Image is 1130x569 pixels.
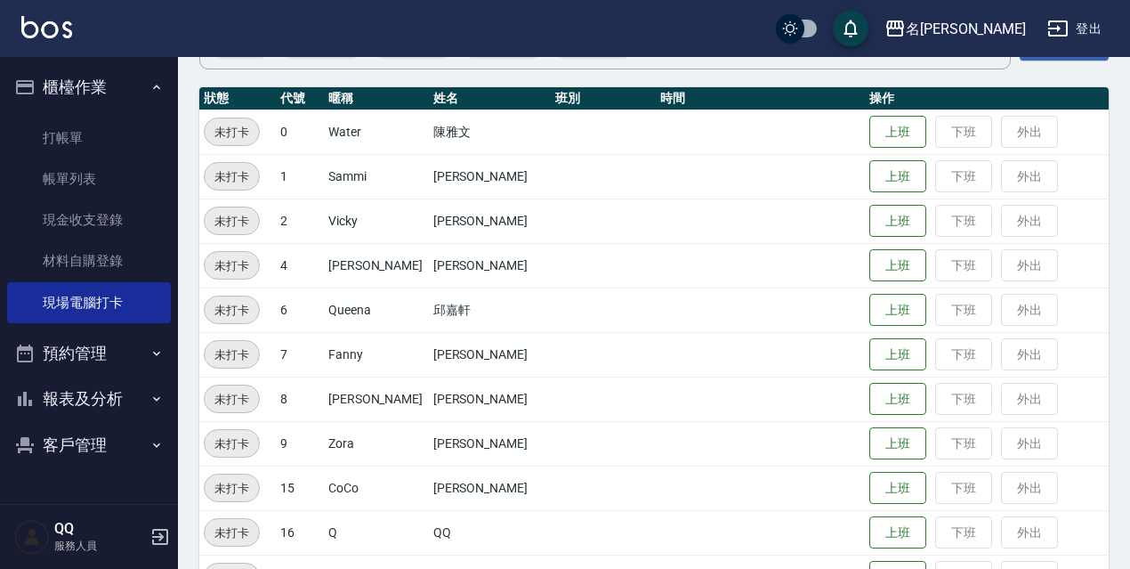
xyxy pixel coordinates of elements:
[205,479,259,498] span: 未打卡
[869,205,926,238] button: 上班
[205,390,259,409] span: 未打卡
[54,538,145,554] p: 服務人員
[276,288,324,332] td: 6
[205,524,259,542] span: 未打卡
[276,110,324,154] td: 0
[429,466,551,510] td: [PERSON_NAME]
[324,288,429,332] td: Queena
[869,294,926,327] button: 上班
[324,87,429,110] th: 暱稱
[656,87,866,110] th: 時間
[865,87,1109,110] th: 操作
[429,377,551,421] td: [PERSON_NAME]
[205,435,259,453] span: 未打卡
[429,110,551,154] td: 陳雅文
[877,11,1033,47] button: 名[PERSON_NAME]
[429,421,551,466] td: [PERSON_NAME]
[869,116,926,149] button: 上班
[205,345,259,364] span: 未打卡
[276,510,324,555] td: 16
[7,159,171,199] a: 帳單列表
[324,421,429,466] td: Zora
[324,377,429,421] td: [PERSON_NAME]
[205,123,259,142] span: 未打卡
[429,154,551,199] td: [PERSON_NAME]
[324,510,429,555] td: Q
[1040,12,1109,45] button: 登出
[276,421,324,466] td: 9
[276,377,324,421] td: 8
[551,87,656,110] th: 班別
[205,212,259,231] span: 未打卡
[199,87,276,110] th: 狀態
[7,376,171,422] button: 報表及分析
[54,520,145,538] h5: QQ
[276,243,324,288] td: 4
[324,199,429,243] td: Vicky
[869,160,926,193] button: 上班
[205,167,259,186] span: 未打卡
[429,243,551,288] td: [PERSON_NAME]
[7,64,171,110] button: 櫃檯作業
[324,243,429,288] td: [PERSON_NAME]
[429,199,551,243] td: [PERSON_NAME]
[429,510,551,555] td: QQ
[869,427,926,460] button: 上班
[7,199,171,240] a: 現金收支登錄
[14,519,50,555] img: Person
[833,11,868,46] button: save
[205,256,259,275] span: 未打卡
[429,87,551,110] th: 姓名
[276,466,324,510] td: 15
[7,282,171,323] a: 現場電腦打卡
[324,110,429,154] td: Water
[324,466,429,510] td: CoCo
[869,383,926,416] button: 上班
[429,332,551,377] td: [PERSON_NAME]
[869,338,926,371] button: 上班
[324,332,429,377] td: Fanny
[276,154,324,199] td: 1
[906,18,1026,40] div: 名[PERSON_NAME]
[429,288,551,332] td: 邱嘉軒
[7,240,171,281] a: 材料自購登錄
[869,249,926,282] button: 上班
[869,516,926,549] button: 上班
[276,332,324,377] td: 7
[276,199,324,243] td: 2
[324,154,429,199] td: Sammi
[869,472,926,505] button: 上班
[276,87,324,110] th: 代號
[21,16,72,38] img: Logo
[205,301,259,320] span: 未打卡
[7,330,171,377] button: 預約管理
[7,118,171,159] a: 打帳單
[7,422,171,468] button: 客戶管理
